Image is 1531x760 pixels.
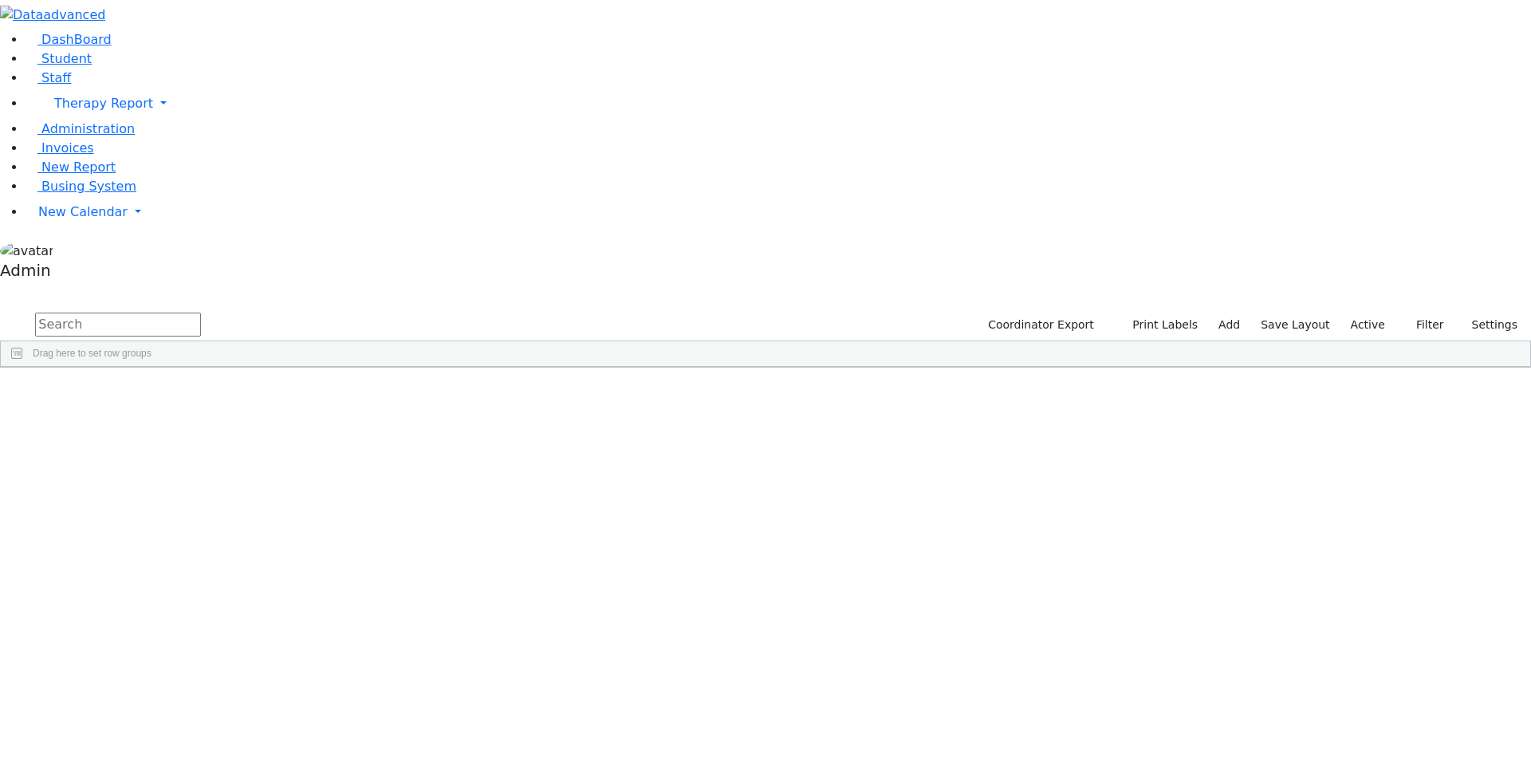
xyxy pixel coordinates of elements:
input: Search [35,313,201,337]
button: Coordinator Export [978,313,1101,337]
a: Student [26,51,92,66]
a: Add [1211,313,1247,337]
a: New Calendar [26,196,1531,228]
a: New Report [26,159,116,175]
span: New Report [41,159,116,175]
span: Administration [41,121,135,136]
button: Print Labels [1114,313,1205,337]
span: Staff [41,70,71,85]
button: Filter [1395,313,1451,337]
span: Busing System [41,179,136,194]
a: Staff [26,70,71,85]
a: Invoices [26,140,94,156]
a: DashBoard [26,32,112,47]
a: Therapy Report [26,88,1531,120]
a: Administration [26,121,135,136]
span: Invoices [41,140,94,156]
span: New Calendar [38,204,128,219]
span: Student [41,51,92,66]
button: Save Layout [1254,313,1336,337]
span: DashBoard [41,32,112,47]
button: Settings [1451,313,1525,337]
span: Drag here to set row groups [33,348,152,359]
label: Active [1344,313,1392,337]
span: Therapy Report [54,96,153,111]
a: Busing System [26,179,136,194]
